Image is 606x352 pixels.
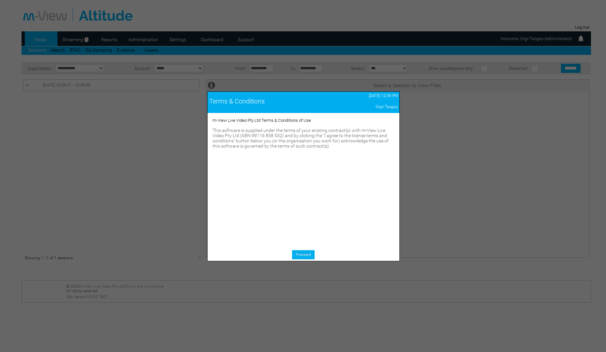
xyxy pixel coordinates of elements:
[212,128,389,149] span: This software is supplied under the terms of your existing contract(s) with m-View Live Video Pty...
[209,97,330,105] div: Terms & Conditions
[331,103,399,111] td: Orgil Tsogoo
[292,250,315,259] a: Proceed
[331,92,399,100] td: [DATE] 12:06 PM
[577,35,585,42] img: bell24.png
[212,118,311,123] span: m-View Live Video Pty Ltd Terms & Conditions of Use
